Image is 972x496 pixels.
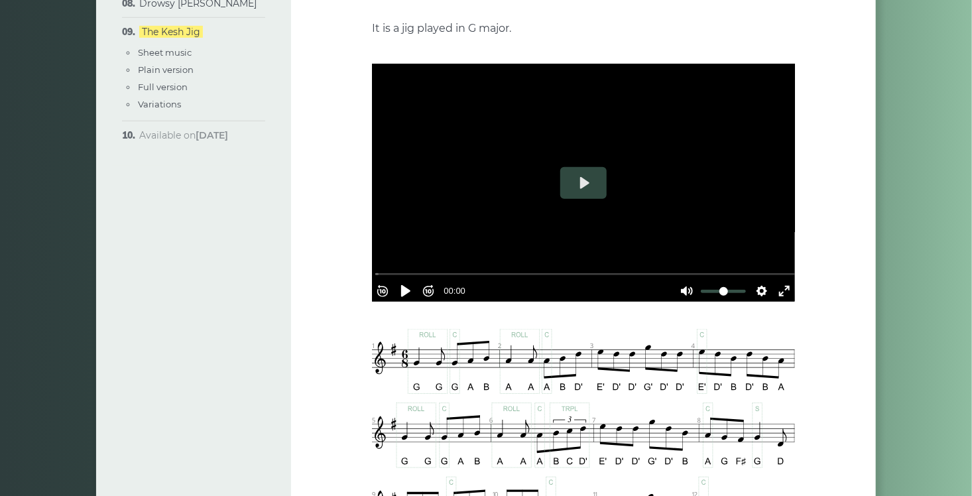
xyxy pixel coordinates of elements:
[138,47,192,58] a: Sheet music
[139,129,228,141] span: Available on
[372,20,795,37] p: It is a jig played in G major.
[138,99,181,109] a: Variations
[138,64,194,75] a: Plain version
[138,82,188,92] a: Full version
[139,26,203,38] a: The Kesh Jig
[196,129,228,141] strong: [DATE]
